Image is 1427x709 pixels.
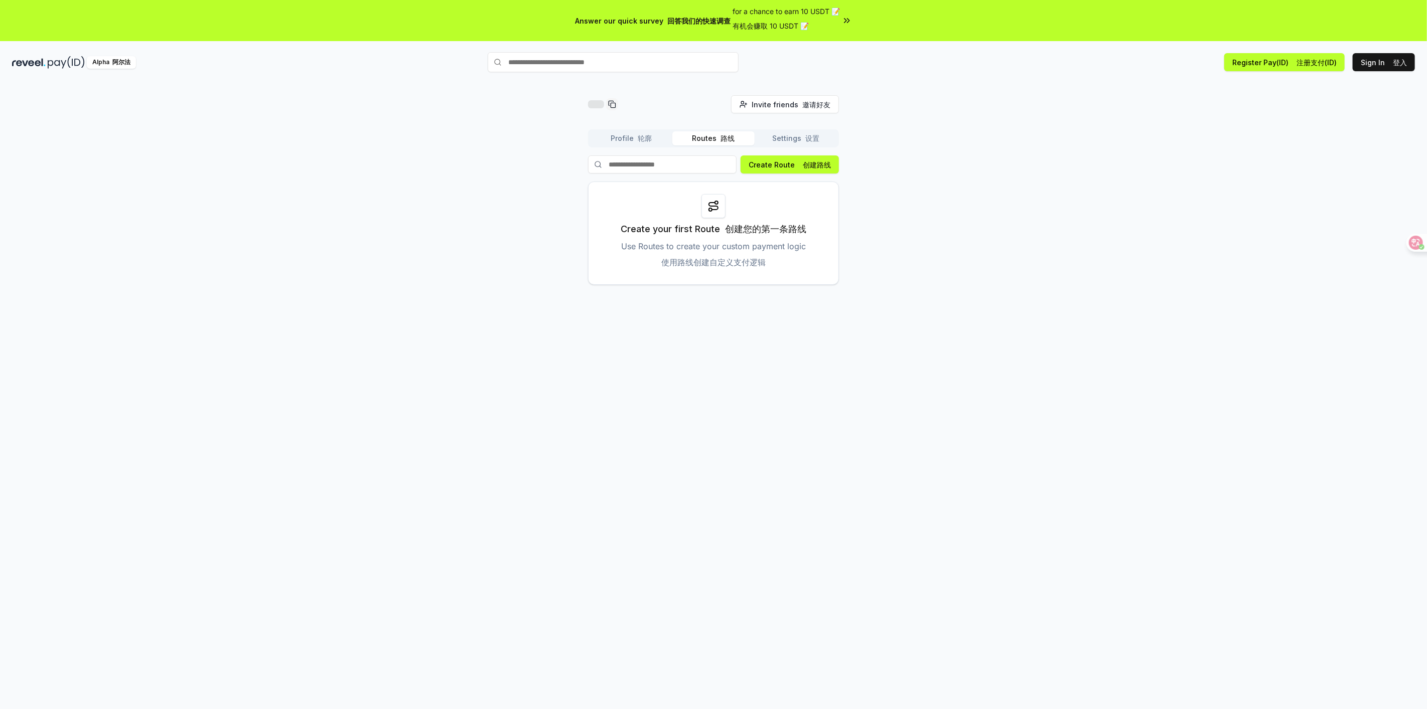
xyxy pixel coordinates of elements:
font: 注册支付(ID) [1297,58,1337,67]
font: 邀请好友 [802,100,830,109]
button: Sign In 登入 [1353,53,1415,71]
span: Answer our quick survey [575,16,731,26]
p: Create your first Route [621,222,806,236]
font: 登入 [1393,58,1407,67]
button: Routes [672,131,755,145]
img: pay_id [48,56,85,69]
button: Invite friends 邀请好友 [731,95,839,113]
button: Register Pay(ID) 注册支付(ID) [1224,53,1345,71]
font: 路线 [721,134,735,142]
button: Settings [755,131,837,145]
p: Use Routes to create your custom payment logic [621,240,806,272]
font: 创建您的第一条路线 [725,224,806,234]
button: Create Route 创建路线 [741,155,839,173]
img: reveel_dark [12,56,46,69]
div: Alpha [87,56,136,69]
font: 创建路线 [803,160,831,169]
font: 有机会赚取 10 USDT 📝 [733,22,809,30]
font: 使用路线创建自定义支付逻辑 [661,257,766,267]
span: Invite friends [752,99,830,110]
span: for a chance to earn 10 USDT 📝 [733,6,840,35]
font: 阿尔法 [112,58,130,66]
font: 设置 [805,134,819,142]
button: Profile [590,131,672,145]
font: 轮廓 [638,134,652,142]
font: 回答我们的快速调查 [667,17,731,25]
